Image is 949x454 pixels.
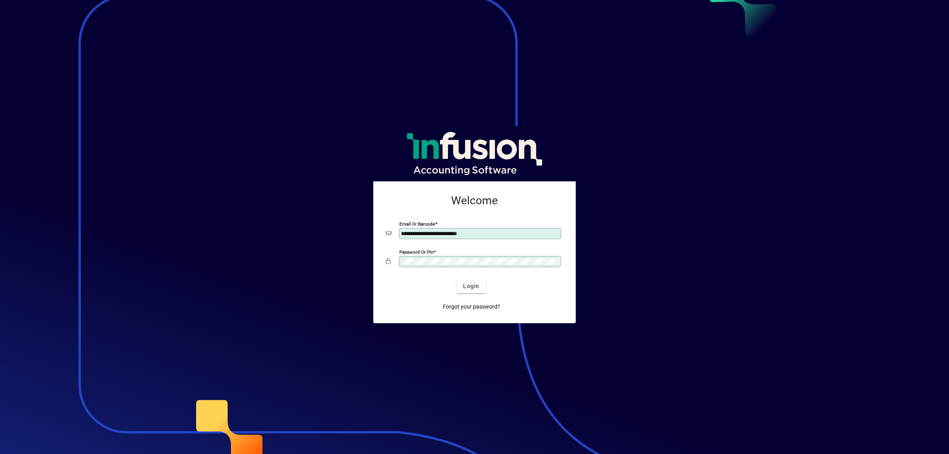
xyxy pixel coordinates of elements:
[440,300,503,314] a: Forgot your password?
[399,221,435,227] mat-label: Email or Barcode
[463,282,479,290] span: Login
[457,279,486,293] button: Login
[399,249,433,255] mat-label: Password or Pin
[386,194,563,207] h2: Welcome
[443,303,500,311] span: Forgot your password?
